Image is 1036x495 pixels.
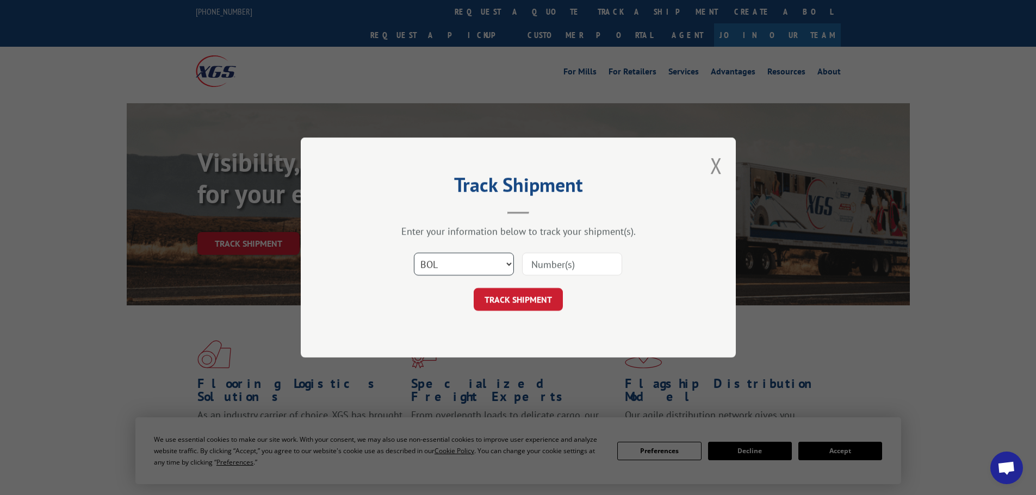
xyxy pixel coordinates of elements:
button: Close modal [710,151,722,180]
div: Enter your information below to track your shipment(s). [355,225,681,237]
div: Open chat [990,452,1023,484]
button: TRACK SHIPMENT [474,288,563,311]
h2: Track Shipment [355,177,681,198]
input: Number(s) [522,253,622,275]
